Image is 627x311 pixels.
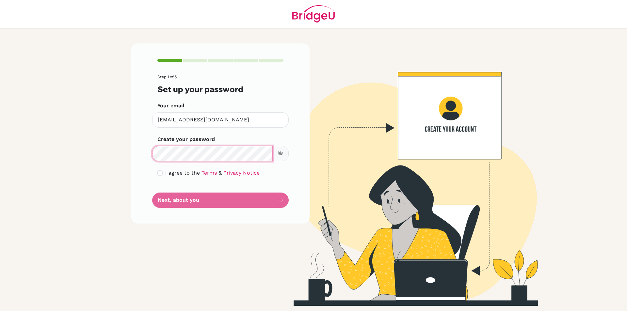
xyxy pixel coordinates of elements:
input: Insert your email* [152,112,289,128]
img: Create your account [220,43,593,306]
span: & [218,170,222,176]
h3: Set up your password [157,85,283,94]
label: Create your password [157,135,215,143]
label: Your email [157,102,185,110]
a: Privacy Notice [223,170,260,176]
a: Terms [201,170,217,176]
span: Step 1 of 5 [157,74,177,79]
span: I agree to the [165,170,200,176]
